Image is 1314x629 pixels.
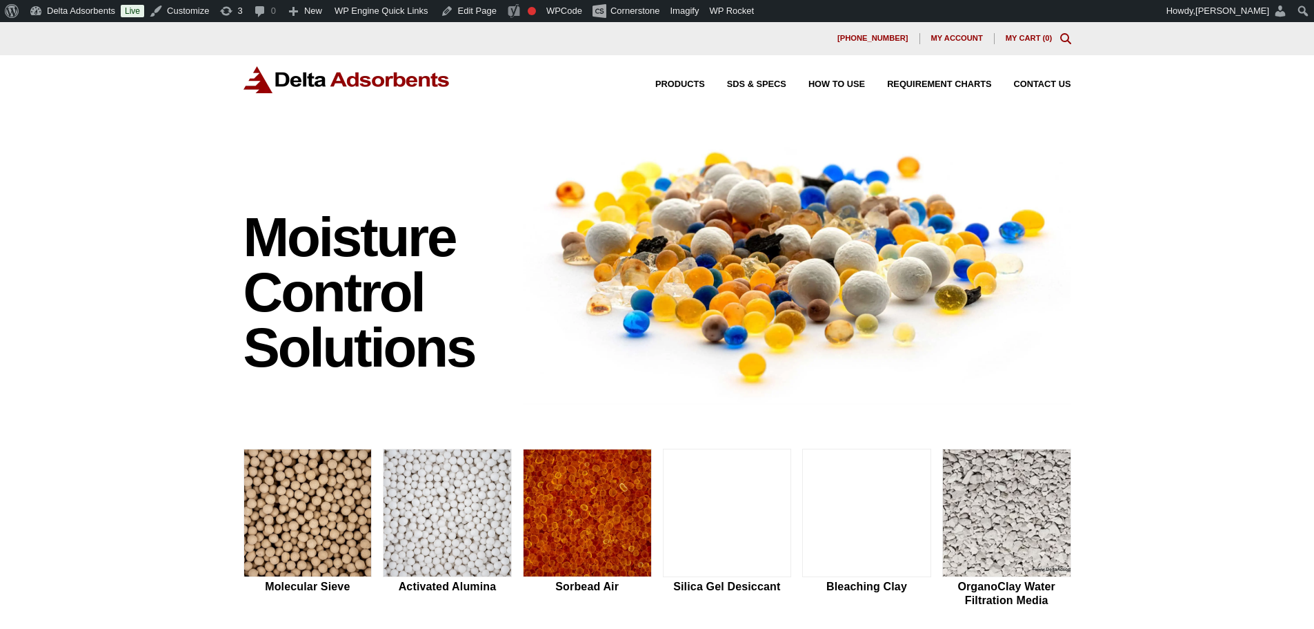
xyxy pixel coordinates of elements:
a: SDS & SPECS [705,80,786,89]
h2: Silica Gel Desiccant [663,580,792,593]
span: [PERSON_NAME] [1195,6,1269,16]
h2: OrganoClay Water Filtration Media [942,580,1071,606]
a: My Cart (0) [1006,34,1053,42]
a: Bleaching Clay [802,449,931,609]
h1: Moisture Control Solutions [243,210,510,376]
span: SDS & SPECS [727,80,786,89]
a: How to Use [786,80,865,89]
img: Image [523,126,1071,405]
h2: Molecular Sieve [243,580,372,593]
h2: Activated Alumina [383,580,512,593]
span: Contact Us [1014,80,1071,89]
span: How to Use [808,80,865,89]
a: OrganoClay Water Filtration Media [942,449,1071,609]
span: Products [655,80,705,89]
a: Products [633,80,705,89]
span: 0 [1045,34,1049,42]
h2: Bleaching Clay [802,580,931,593]
span: My account [931,35,983,42]
a: Contact Us [992,80,1071,89]
div: Toggle Modal Content [1060,33,1071,44]
span: [PHONE_NUMBER] [837,35,908,42]
a: My account [920,33,995,44]
a: Requirement Charts [865,80,991,89]
a: Silica Gel Desiccant [663,449,792,609]
a: Molecular Sieve [243,449,372,609]
a: [PHONE_NUMBER] [826,33,920,44]
img: Delta Adsorbents [243,66,450,93]
a: Sorbead Air [523,449,652,609]
div: Focus keyphrase not set [528,7,536,15]
a: Activated Alumina [383,449,512,609]
span: Requirement Charts [887,80,991,89]
a: Live [121,5,144,17]
h2: Sorbead Air [523,580,652,593]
